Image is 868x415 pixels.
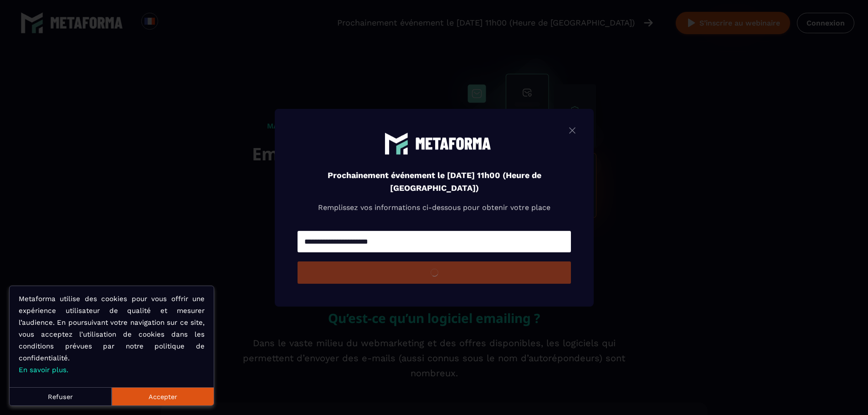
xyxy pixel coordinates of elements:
[298,201,571,214] p: Remplissez vos informations ci-dessous pour obtenir votre place
[112,387,214,405] button: Accepter
[320,169,548,195] h4: Prochainement événement le [DATE] 11h00 (Heure de [GEOGRAPHIC_DATA])
[10,387,112,405] button: Refuser
[377,131,491,155] img: main logo
[19,293,205,376] p: Metaforma utilise des cookies pour vous offrir une expérience utilisateur de qualité et mesurer l...
[19,366,68,374] a: En savoir plus.
[567,124,578,136] img: close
